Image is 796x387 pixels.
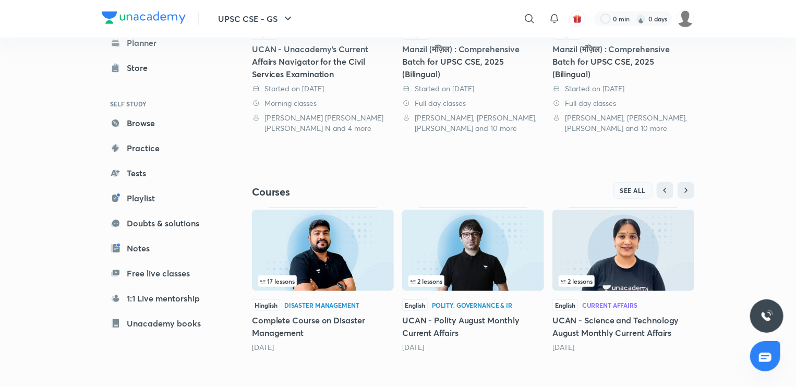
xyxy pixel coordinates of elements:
[552,299,578,311] span: English
[102,163,223,184] a: Tests
[102,95,223,113] h6: SELF STUDY
[252,314,394,339] h5: Complete Course on Disaster Management
[252,207,394,352] div: Complete Course on Disaster Management
[212,8,300,29] button: UPSC CSE - GS
[402,83,544,94] div: Started on 31 Aug 2024
[102,313,223,334] a: Unacademy books
[402,98,544,108] div: Full day classes
[102,350,223,368] h6: ME
[552,83,694,94] div: Started on 17 Jul 2024
[102,238,223,259] a: Notes
[258,275,388,287] div: infosection
[252,185,473,199] h4: Courses
[402,113,544,134] div: Paras Chitkara, Navdeep Singh, Sudarshan Gurjar and 10 more
[552,314,694,339] h5: UCAN - Science and Technology August Monthly Current Affairs
[102,113,223,134] a: Browse
[402,342,544,353] div: 1 day ago
[252,210,394,291] img: Thumbnail
[559,275,688,287] div: infocontainer
[102,57,223,78] a: Store
[432,302,512,308] div: Polity, Governance & IR
[102,213,223,234] a: Doubts & solutions
[569,10,586,27] button: avatar
[402,314,544,339] h5: UCAN - Polity August Monthly Current Affairs
[582,302,637,308] div: Current Affairs
[552,43,694,80] div: Manzil (मंज़िल) : Comprehensive Batch for UPSC CSE, 2025 (Bilingual)
[573,14,582,23] img: avatar
[402,299,428,311] span: English
[252,113,394,134] div: Sarmad Mehraj, Aastha Pilania, Chethan N and 4 more
[411,278,442,284] span: 2 lessons
[552,342,694,353] div: 2 days ago
[258,275,388,287] div: left
[102,11,186,27] a: Company Logo
[252,43,394,80] div: UCAN - Unacademy's Current Affairs Navigator for the Civil Services Examination
[552,98,694,108] div: Full day classes
[408,275,538,287] div: left
[252,299,280,311] span: Hinglish
[252,342,394,353] div: 1 day ago
[561,278,593,284] span: 2 lessons
[102,138,223,159] a: Practice
[761,310,773,322] img: ttu
[284,302,359,308] div: Disaster Management
[252,83,394,94] div: Started on 7 Aug 2025
[559,275,688,287] div: left
[677,10,694,28] img: JACOB TAKI
[408,275,538,287] div: infocontainer
[102,263,223,284] a: Free live classes
[613,182,653,199] button: SEE ALL
[552,113,694,134] div: Paras Chitkara, Navdeep Singh, Sudarshan Gurjar and 10 more
[102,32,223,53] a: Planner
[260,278,295,284] span: 17 lessons
[127,62,154,74] div: Store
[559,275,688,287] div: infosection
[102,188,223,209] a: Playlist
[636,14,646,24] img: streak
[620,187,646,194] span: SEE ALL
[258,275,388,287] div: infocontainer
[402,207,544,352] div: UCAN - Polity August Monthly Current Affairs
[552,210,694,291] img: Thumbnail
[402,43,544,80] div: Manzil (मंज़िल) : Comprehensive Batch for UPSC CSE, 2025 (Bilingual)
[102,11,186,24] img: Company Logo
[102,288,223,309] a: 1:1 Live mentorship
[402,210,544,291] img: Thumbnail
[252,98,394,108] div: Morning classes
[552,207,694,352] div: UCAN - Science and Technology August Monthly Current Affairs
[408,275,538,287] div: infosection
